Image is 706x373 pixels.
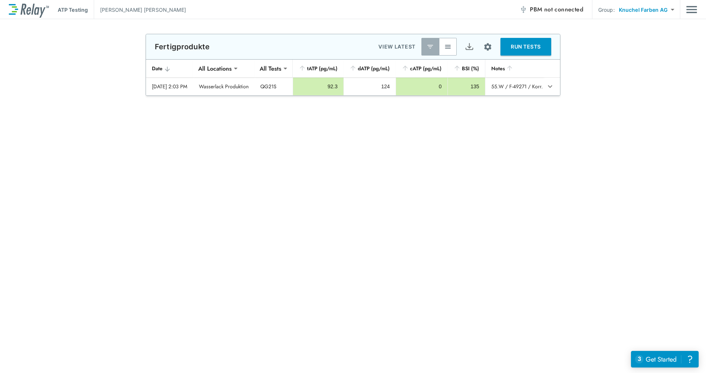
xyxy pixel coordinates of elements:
img: Drawer Icon [686,3,697,17]
p: [PERSON_NAME] [PERSON_NAME] [100,6,186,14]
td: 55.W / F-49271 / Korr. [485,78,544,95]
iframe: Resource center [631,351,699,367]
div: All Locations [193,61,237,76]
div: cATP (pg/mL) [402,64,442,73]
div: tATP (pg/mL) [299,64,338,73]
th: Date [146,60,193,78]
p: Fertigprodukte [155,42,210,51]
p: VIEW LATEST [378,42,416,51]
div: dATP (pg/mL) [349,64,390,73]
span: not connected [544,5,583,14]
button: Export [460,38,478,56]
img: Latest [427,43,434,50]
button: expand row [544,80,556,93]
img: View All [444,43,452,50]
p: ATP Testing [58,6,88,14]
div: 124 [350,83,390,90]
button: PBM not connected [517,2,586,17]
div: BSI (%) [453,64,479,73]
div: 92.3 [299,83,338,90]
td: QG21S [254,78,293,95]
button: Site setup [478,37,498,57]
p: Group: [598,6,615,14]
table: sticky table [146,60,560,96]
img: Offline Icon [520,6,527,13]
td: Wasserlack Produktion [193,78,254,95]
div: [DATE] 2:03 PM [152,83,187,90]
div: 0 [402,83,442,90]
div: Notes [491,64,538,73]
div: All Tests [254,61,286,76]
button: Main menu [686,3,697,17]
span: PBM [530,4,583,15]
img: Export Icon [465,42,474,51]
button: RUN TESTS [500,38,551,56]
img: LuminUltra Relay [9,2,49,18]
img: Settings Icon [483,42,492,51]
div: 135 [454,83,479,90]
